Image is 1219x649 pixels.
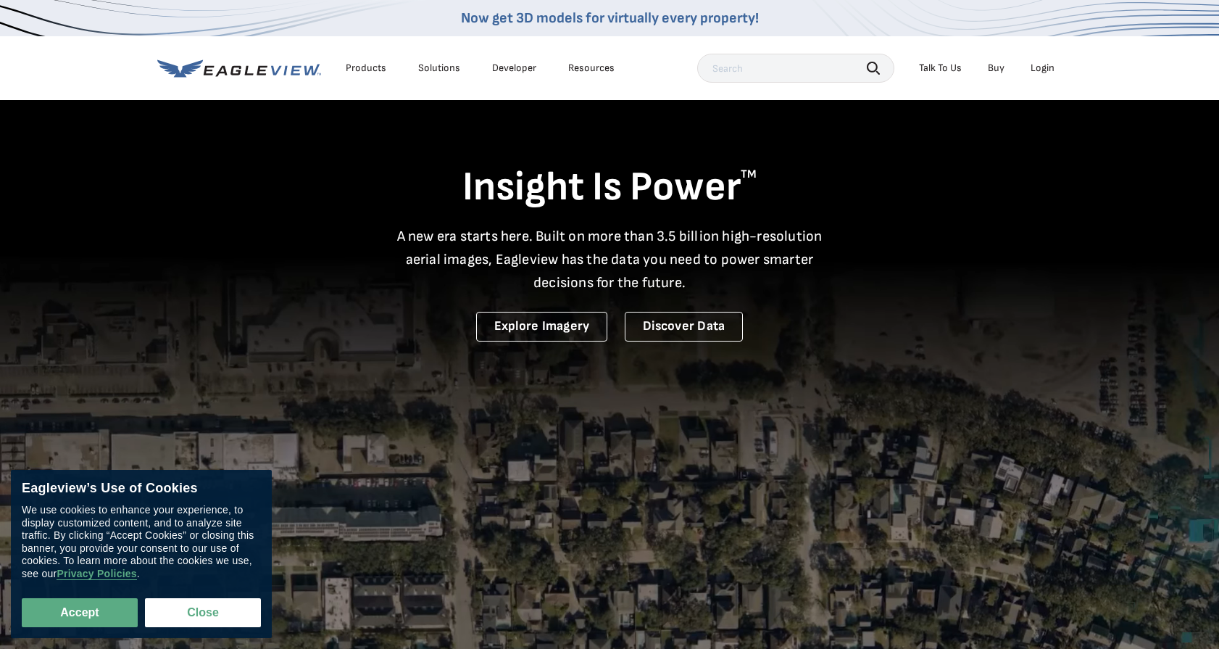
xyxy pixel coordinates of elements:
a: Explore Imagery [476,312,608,342]
a: Discover Data [625,312,743,342]
h1: Insight Is Power [157,162,1062,213]
a: Developer [492,62,536,75]
a: Privacy Policies [57,568,136,580]
div: Talk To Us [919,62,962,75]
button: Close [145,598,261,627]
a: Now get 3D models for virtually every property! [461,9,759,27]
p: A new era starts here. Built on more than 3.5 billion high-resolution aerial images, Eagleview ha... [388,225,831,294]
div: Eagleview’s Use of Cookies [22,481,261,497]
div: Solutions [418,62,460,75]
button: Accept [22,598,138,627]
div: We use cookies to enhance your experience, to display customized content, and to analyze site tra... [22,504,261,580]
div: Login [1031,62,1054,75]
sup: TM [741,168,757,181]
a: Buy [988,62,1004,75]
input: Search [697,54,894,83]
div: Products [346,62,386,75]
div: Resources [568,62,615,75]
